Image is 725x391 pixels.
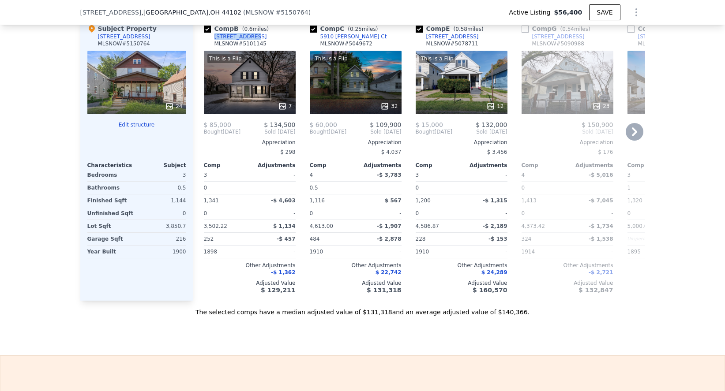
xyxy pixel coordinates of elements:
[483,197,507,204] span: -$ 1,315
[522,223,545,229] span: 4,373.42
[310,162,356,169] div: Comp
[416,33,479,40] a: [STREET_ADDRESS]
[416,121,443,128] span: $ 15,000
[139,246,186,258] div: 1900
[243,8,311,17] div: ( )
[569,182,613,194] div: -
[310,33,387,40] a: 5910 [PERSON_NAME] Ct
[380,102,398,111] div: 32
[416,279,507,287] div: Adjusted Value
[627,210,631,216] span: 0
[310,172,313,178] span: 4
[87,162,137,169] div: Characteristics
[569,207,613,220] div: -
[240,128,295,135] span: Sold [DATE]
[557,26,594,32] span: ( miles)
[310,139,402,146] div: Appreciation
[462,162,507,169] div: Adjustments
[627,182,672,194] div: 1
[627,139,719,146] div: Appreciation
[214,33,267,40] div: [STREET_ADDRESS]
[346,128,401,135] span: Sold [DATE]
[627,223,651,229] span: 5,000.69
[87,233,135,245] div: Garage Sqft
[357,182,402,194] div: -
[204,139,296,146] div: Appreciation
[87,194,135,207] div: Finished Sqft
[320,33,387,40] div: 5910 [PERSON_NAME] Ct
[367,287,401,294] span: $ 131,318
[522,139,613,146] div: Appreciation
[310,24,382,33] div: Comp C
[522,246,566,258] div: 1914
[207,54,244,63] div: This is a Flip
[377,172,401,178] span: -$ 3,783
[377,223,401,229] span: -$ 1,907
[344,26,381,32] span: ( miles)
[98,33,150,40] div: [STREET_ADDRESS]
[356,162,402,169] div: Adjustments
[567,162,613,169] div: Adjustments
[416,172,419,178] span: 3
[357,246,402,258] div: -
[481,269,507,276] span: $ 24,289
[416,262,507,269] div: Other Adjustments
[483,223,507,229] span: -$ 2,189
[562,26,574,32] span: 0.54
[522,182,566,194] div: 0
[589,269,613,276] span: -$ 2,721
[204,33,267,40] a: [STREET_ADDRESS]
[627,262,719,269] div: Other Adjustments
[509,8,554,17] span: Active Listing
[87,24,157,33] div: Subject Property
[627,4,645,21] button: Show Options
[204,262,296,269] div: Other Adjustments
[204,24,273,33] div: Comp B
[313,54,349,63] div: This is a Flip
[592,102,609,111] div: 23
[569,246,613,258] div: -
[310,262,402,269] div: Other Adjustments
[252,207,296,220] div: -
[522,162,567,169] div: Comp
[627,279,719,287] div: Adjusted Value
[252,182,296,194] div: -
[87,220,135,232] div: Lot Sqft
[522,279,613,287] div: Adjusted Value
[204,128,223,135] span: Bought
[627,162,673,169] div: Comp
[208,9,241,16] span: , OH 44102
[589,172,613,178] span: -$ 5,016
[522,24,594,33] div: Comp G
[87,169,135,181] div: Bedrooms
[139,207,186,220] div: 0
[204,172,207,178] span: 3
[522,128,613,135] span: Sold [DATE]
[463,182,507,194] div: -
[277,236,296,242] span: -$ 457
[416,162,462,169] div: Comp
[627,24,700,33] div: Comp H
[416,236,426,242] span: 228
[522,236,532,242] span: 324
[271,197,295,204] span: -$ 4,603
[139,182,186,194] div: 0.5
[214,40,267,47] div: MLSNOW # 5101145
[80,301,645,317] div: The selected comps have a median adjusted value of $131,318 and an average adjusted value of $140...
[80,8,142,17] span: [STREET_ADDRESS]
[350,26,362,32] span: 0.25
[276,9,308,16] span: # 5150764
[320,40,372,47] div: MLSNOW # 5049672
[522,197,537,204] span: 1,413
[204,197,219,204] span: 1,341
[139,220,186,232] div: 3,850.7
[310,128,329,135] span: Bought
[463,169,507,181] div: -
[455,26,467,32] span: 0.58
[204,223,227,229] span: 3,502.22
[310,182,354,194] div: 0.5
[261,287,295,294] span: $ 129,211
[416,128,435,135] span: Bought
[450,26,487,32] span: ( miles)
[278,102,292,111] div: 7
